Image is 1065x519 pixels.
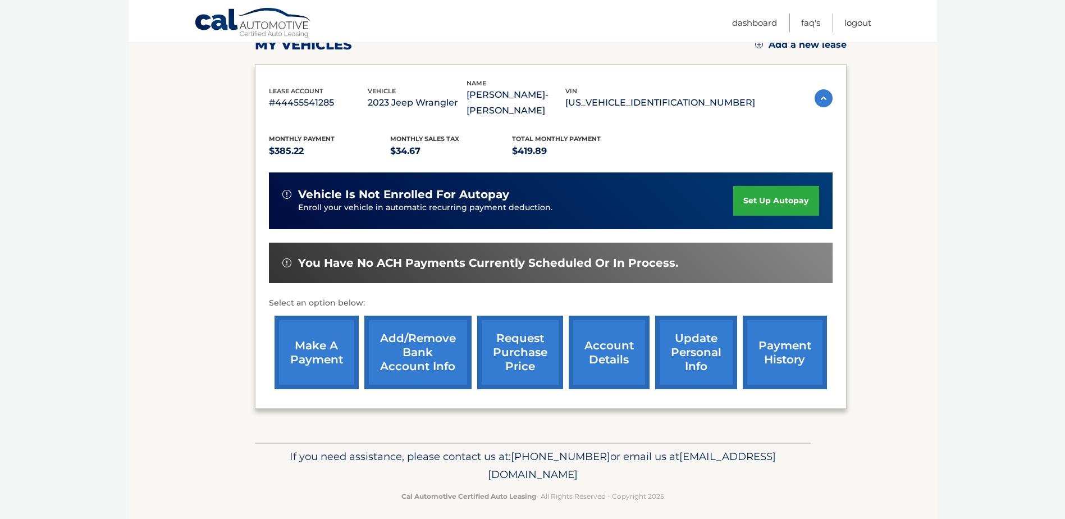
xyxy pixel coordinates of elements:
[733,186,819,216] a: set up autopay
[368,87,396,95] span: vehicle
[743,316,827,389] a: payment history
[569,316,650,389] a: account details
[655,316,737,389] a: update personal info
[512,143,634,159] p: $419.89
[282,258,291,267] img: alert-white.svg
[401,492,536,500] strong: Cal Automotive Certified Auto Leasing
[298,256,678,270] span: You have no ACH payments currently scheduled or in process.
[269,297,833,310] p: Select an option below:
[732,13,777,32] a: Dashboard
[467,79,486,87] span: name
[755,40,763,48] img: add.svg
[511,450,610,463] span: [PHONE_NUMBER]
[801,13,820,32] a: FAQ's
[815,89,833,107] img: accordion-active.svg
[269,87,323,95] span: lease account
[298,202,734,214] p: Enroll your vehicle in automatic recurring payment deduction.
[275,316,359,389] a: make a payment
[844,13,871,32] a: Logout
[262,490,803,502] p: - All Rights Reserved - Copyright 2025
[298,188,509,202] span: vehicle is not enrolled for autopay
[755,39,847,51] a: Add a new lease
[390,135,459,143] span: Monthly sales Tax
[262,448,803,484] p: If you need assistance, please contact us at: or email us at
[467,87,565,119] p: [PERSON_NAME]-[PERSON_NAME]
[368,95,467,111] p: 2023 Jeep Wrangler
[477,316,563,389] a: request purchase price
[269,143,391,159] p: $385.22
[269,95,368,111] p: #44455541285
[390,143,512,159] p: $34.67
[194,7,312,40] a: Cal Automotive
[488,450,776,481] span: [EMAIL_ADDRESS][DOMAIN_NAME]
[364,316,472,389] a: Add/Remove bank account info
[255,37,352,53] h2: my vehicles
[282,190,291,199] img: alert-white.svg
[269,135,335,143] span: Monthly Payment
[565,87,577,95] span: vin
[565,95,755,111] p: [US_VEHICLE_IDENTIFICATION_NUMBER]
[512,135,601,143] span: Total Monthly Payment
